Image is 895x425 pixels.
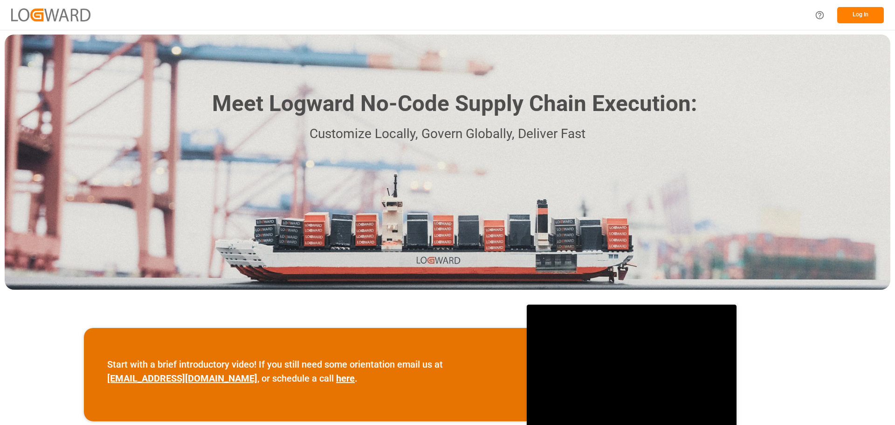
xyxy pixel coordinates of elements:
[212,87,697,120] h1: Meet Logward No-Code Supply Chain Execution:
[107,373,257,384] a: [EMAIL_ADDRESS][DOMAIN_NAME]
[107,357,503,385] p: Start with a brief introductory video! If you still need some orientation email us at , or schedu...
[809,5,830,26] button: Help Center
[837,7,884,23] button: Log In
[11,8,90,21] img: Logward_new_orange.png
[336,373,355,384] a: here
[198,124,697,145] p: Customize Locally, Govern Globally, Deliver Fast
